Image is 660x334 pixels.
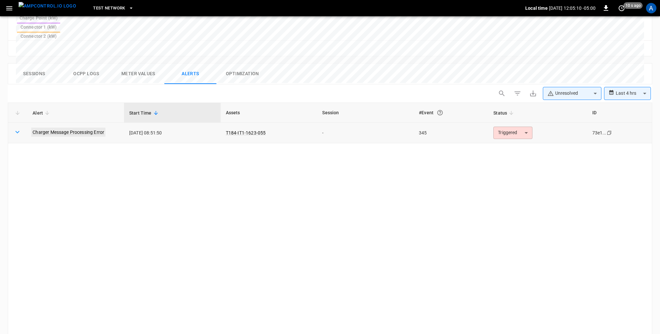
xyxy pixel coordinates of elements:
th: Session [317,103,414,123]
span: Test Network [93,5,125,12]
span: Alert [33,109,51,117]
button: An event is a single occurrence of an issue. An alert groups related events for the same asset, m... [434,107,446,118]
th: ID [587,103,652,123]
div: profile-icon [646,3,656,13]
button: Test Network [90,2,136,15]
th: Assets [221,103,317,123]
div: Last 4 hrs [616,87,651,100]
span: Start Time [129,109,160,117]
p: [DATE] 12:05:10 -05:00 [549,5,596,11]
button: Optimization [216,63,268,84]
div: #Event [419,107,483,118]
button: Sessions [8,63,60,84]
button: set refresh interval [616,3,627,13]
button: Meter Values [112,63,164,84]
p: Local time [525,5,548,11]
div: Triggered [493,127,532,139]
div: Unresolved [547,90,591,97]
span: 10 s ago [624,2,643,9]
button: Alerts [164,63,216,84]
img: ampcontrol.io logo [19,2,76,10]
button: Ocpp logs [60,63,112,84]
span: Status [493,109,516,117]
